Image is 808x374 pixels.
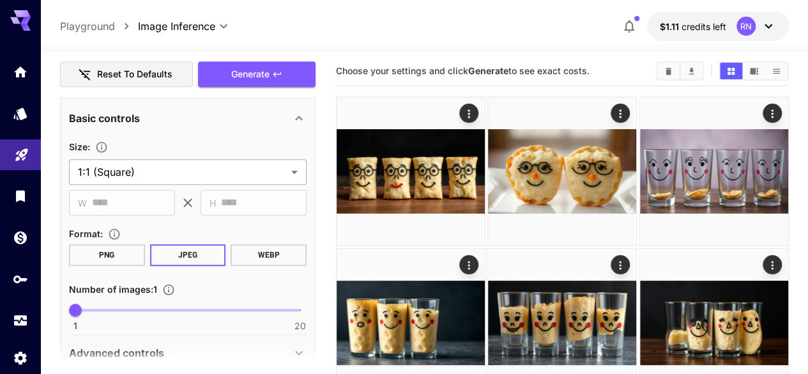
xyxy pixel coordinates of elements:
div: Settings [13,350,28,366]
div: Basic controls [69,103,307,134]
button: Choose the file format for the output image. [103,228,126,240]
button: Download All [680,63,703,79]
button: Generate [198,61,316,88]
div: Actions [611,104,630,123]
div: RN [736,17,756,36]
button: Show media in list view [765,63,788,79]
div: Home [13,64,28,80]
span: Image Inference [138,19,215,34]
button: WEBP [231,244,307,266]
p: Basic controls [69,111,140,126]
span: H [210,196,216,210]
nav: breadcrumb [60,19,138,34]
button: PNG [69,244,145,266]
div: Actions [459,104,478,123]
button: Clear All [657,63,680,79]
span: Choose your settings and click to see exact costs. [336,65,590,76]
div: Actions [763,104,782,123]
p: Advanced controls [69,345,164,361]
button: Reset to defaults [60,61,193,88]
img: 2Q== [640,97,788,245]
div: Models [13,105,28,121]
span: $1.11 [660,21,682,32]
div: Advanced controls [69,338,307,368]
button: Specify how many images to generate in a single request. Each image generation will be charged se... [157,283,180,296]
span: Generate [231,66,270,82]
span: 1 [73,320,77,332]
div: API Keys [13,271,28,287]
button: JPEG [150,244,226,266]
span: W [78,196,87,210]
div: Clear AllDownload All [656,61,704,81]
span: Format : [69,228,103,239]
span: 20 [294,320,306,332]
div: Actions [763,255,782,274]
span: Number of images : 1 [69,284,157,295]
span: Size : [69,141,90,152]
span: 1:1 (Square) [78,164,286,180]
button: $1.1074RN [647,12,789,41]
div: Usage [13,313,28,329]
div: $1.1074 [660,20,726,33]
b: Generate [468,65,508,76]
img: 9k= [337,97,485,245]
div: Actions [611,255,630,274]
div: Library [13,188,28,204]
span: credits left [682,21,726,32]
a: Playground [60,19,115,34]
button: Show media in grid view [720,63,742,79]
div: Playground [14,143,29,159]
div: Show media in grid viewShow media in video viewShow media in list view [719,61,789,81]
div: Wallet [13,230,28,245]
div: Actions [459,255,478,274]
button: Adjust the dimensions of the generated image by specifying its width and height in pixels, or sel... [90,141,113,153]
button: Show media in video view [743,63,765,79]
img: 2Q== [488,97,636,245]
